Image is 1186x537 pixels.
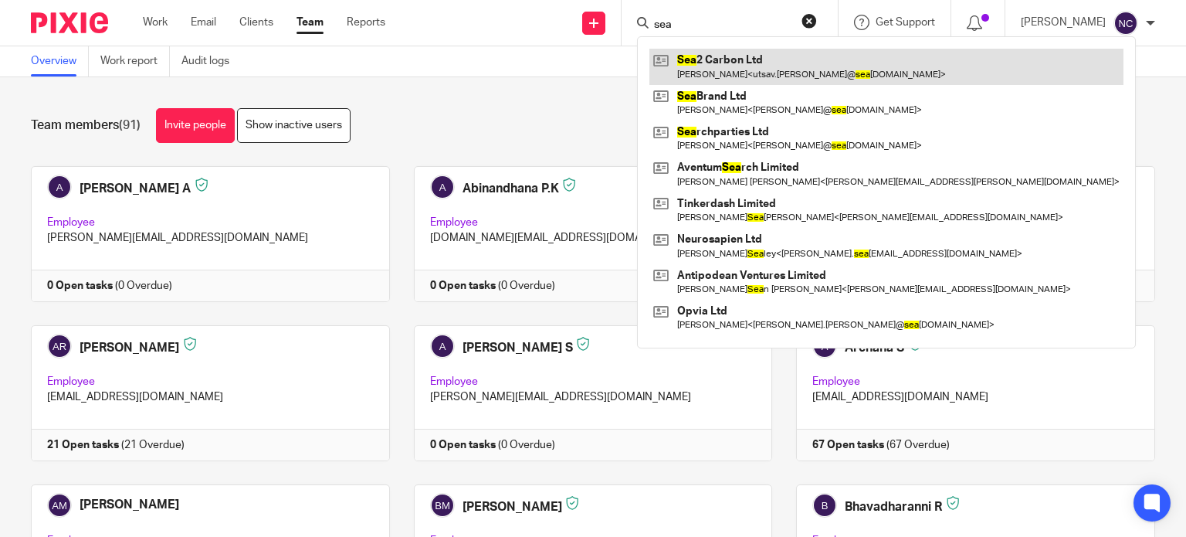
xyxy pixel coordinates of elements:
[237,108,351,143] a: Show inactive users
[143,15,168,30] a: Work
[1113,11,1138,36] img: svg%3E
[191,15,216,30] a: Email
[31,117,141,134] h1: Team members
[1021,15,1106,30] p: [PERSON_NAME]
[801,13,817,29] button: Clear
[156,108,235,143] a: Invite people
[181,46,241,76] a: Audit logs
[239,15,273,30] a: Clients
[652,19,791,32] input: Search
[876,17,935,28] span: Get Support
[347,15,385,30] a: Reports
[31,46,89,76] a: Overview
[100,46,170,76] a: Work report
[31,12,108,33] img: Pixie
[296,15,324,30] a: Team
[119,119,141,131] span: (91)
